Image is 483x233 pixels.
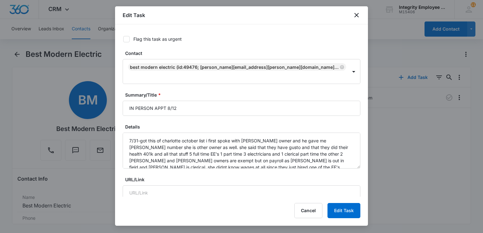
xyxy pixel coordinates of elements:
[130,64,339,70] div: Best Modern Electric (ID:49476; [PERSON_NAME][EMAIL_ADDRESS][PERSON_NAME][DOMAIN_NAME]; 9419799091)
[125,50,363,57] label: Contact
[125,92,363,98] label: Summary/Title
[125,176,363,183] label: URL/Link
[123,185,360,200] input: URL/Link
[294,203,322,218] button: Cancel
[353,11,360,19] button: close
[123,101,360,116] input: Summary/Title
[339,65,344,69] div: Remove Best Modern Electric (ID:49476; marie.werger.bme@gmail.com; 9419799091)
[123,11,145,19] h1: Edit Task
[133,36,182,42] div: Flag this task as urgent
[125,123,363,130] label: Details
[123,133,360,169] textarea: 7/31-got this of charlotte october list i first spoke with [PERSON_NAME] owner and he gave me [PE...
[327,203,360,218] button: Edit Task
